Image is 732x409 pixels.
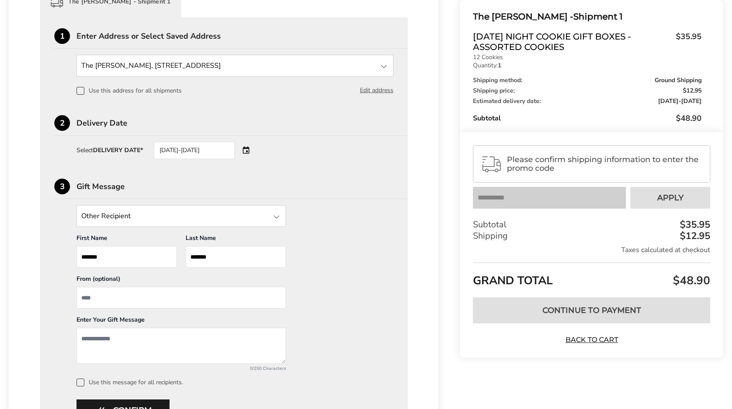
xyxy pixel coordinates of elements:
div: Shipment 1 [473,10,702,24]
span: $12.95 [683,88,702,94]
div: From (optional) [77,275,286,287]
div: Estimated delivery date: [473,98,702,104]
span: [DATE] [658,97,679,105]
span: $48.90 [676,113,702,123]
input: Last Name [186,246,286,268]
span: Apply [657,194,684,202]
span: The [PERSON_NAME] - [473,11,573,22]
button: Apply [630,187,710,209]
div: Shipping method: [473,77,702,83]
span: - [658,98,702,104]
strong: 1 [498,61,501,70]
div: Shipping price: [473,88,702,94]
div: $12.95 [678,231,710,241]
span: $48.90 [671,273,710,288]
div: First Name [77,234,177,246]
div: Enter Address or Select Saved Address [77,32,408,40]
div: Shipping [473,230,710,242]
div: Delivery Date [77,119,408,127]
input: From [77,287,286,309]
div: 0/250 Characters [77,366,286,372]
textarea: Add a message [77,328,286,364]
button: Edit address [360,86,393,95]
div: Last Name [186,234,286,246]
span: Ground Shipping [655,77,702,83]
span: $35.95 [672,31,702,50]
input: State [77,55,393,76]
a: [DATE] Night Cookie Gift Boxes - Assorted Cookies$35.95 [473,31,702,52]
div: GRAND TOTAL [473,263,710,291]
input: State [77,205,286,227]
div: Taxes calculated at checkout [473,245,710,255]
div: Select [77,147,143,153]
div: Gift Message [77,183,408,190]
div: [DATE]-[DATE] [154,142,235,159]
span: [DATE] Night Cookie Gift Boxes - Assorted Cookies [473,31,672,52]
div: 2 [54,115,70,131]
p: 12 Cookies [473,54,702,60]
label: Use this message for all recipients. [77,379,393,386]
div: Enter Your Gift Message [77,316,286,328]
label: Use this address for all shipments [77,87,182,95]
div: $35.95 [678,220,710,229]
strong: DELIVERY DATE* [93,146,143,154]
a: Back to Cart [561,335,622,345]
span: [DATE] [681,97,702,105]
p: Quantity: [473,63,702,69]
div: 1 [54,28,70,44]
div: Subtotal [473,113,702,123]
input: First Name [77,246,177,268]
span: Please confirm shipping information to enter the promo code [507,155,702,173]
div: Subtotal [473,219,710,230]
button: Continue to Payment [473,297,710,323]
div: 3 [54,179,70,194]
